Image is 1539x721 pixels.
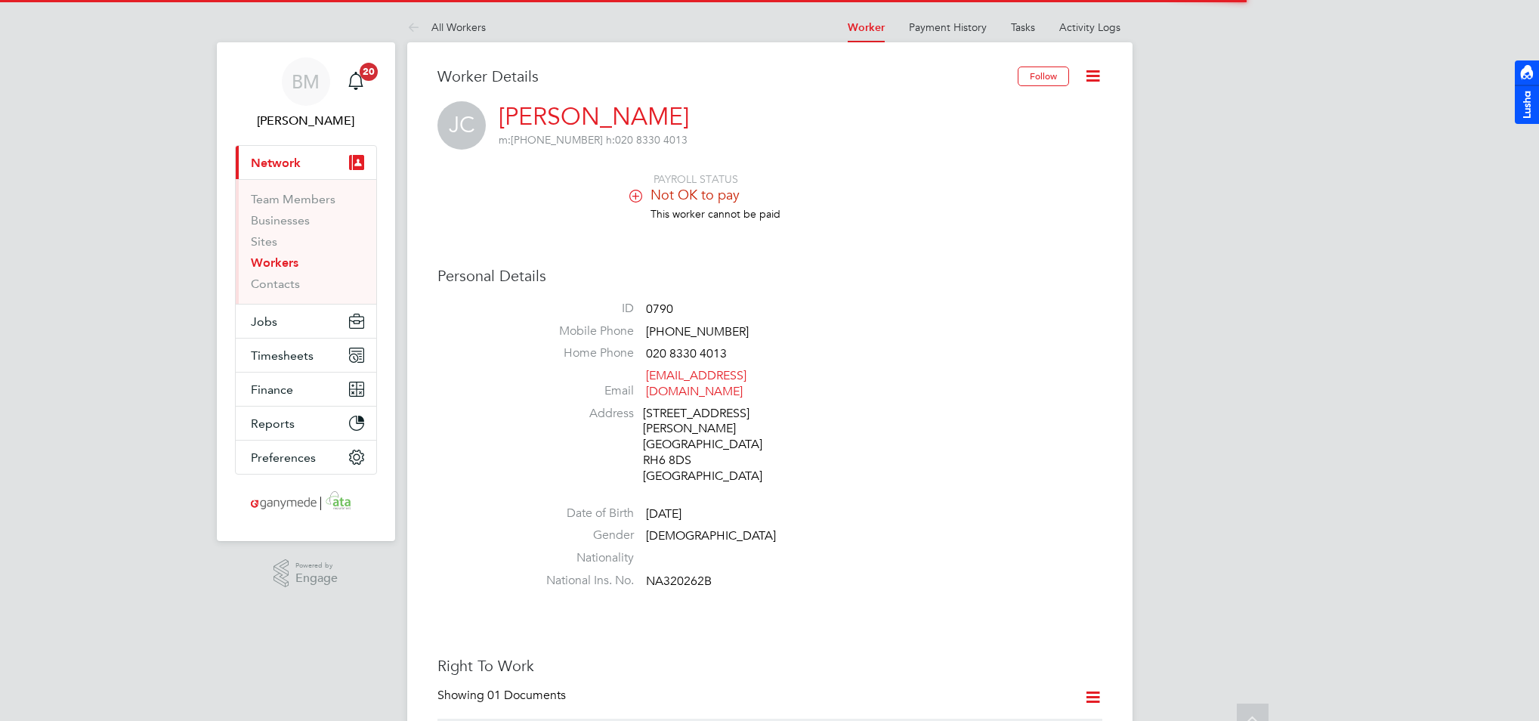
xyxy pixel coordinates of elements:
[251,255,298,270] a: Workers
[528,573,634,589] label: National Ins. No.
[646,302,673,317] span: 0790
[654,172,738,186] span: PAYROLL STATUS
[236,373,376,406] button: Finance
[646,324,749,339] span: [PHONE_NUMBER]
[236,305,376,338] button: Jobs
[528,506,634,521] label: Date of Birth
[292,72,320,91] span: BM
[646,347,727,362] span: 020 8330 4013
[236,339,376,372] button: Timesheets
[360,63,378,81] span: 20
[606,133,615,147] span: h:
[528,323,634,339] label: Mobile Phone
[528,301,634,317] label: ID
[273,559,338,588] a: Powered byEngage
[646,529,776,544] span: [DEMOGRAPHIC_DATA]
[217,42,395,541] nav: Main navigation
[848,21,885,34] a: Worker
[235,57,377,130] a: BM[PERSON_NAME]
[646,368,746,399] a: [EMAIL_ADDRESS][DOMAIN_NAME]
[251,277,300,291] a: Contacts
[295,559,338,572] span: Powered by
[251,416,295,431] span: Reports
[528,528,634,543] label: Gender
[1059,20,1120,34] a: Activity Logs
[646,506,681,521] span: [DATE]
[651,186,740,203] span: Not OK to pay
[236,407,376,440] button: Reports
[528,383,634,399] label: Email
[235,490,377,514] a: Go to home page
[236,179,376,304] div: Network
[251,348,314,363] span: Timesheets
[236,441,376,474] button: Preferences
[437,688,569,704] div: Showing
[341,57,371,106] a: 20
[236,146,376,179] button: Network
[251,192,335,206] a: Team Members
[437,266,1102,286] h3: Personal Details
[528,345,634,361] label: Home Phone
[437,67,1018,86] h3: Worker Details
[295,572,338,585] span: Engage
[909,20,987,34] a: Payment History
[251,213,310,227] a: Businesses
[499,133,603,147] span: [PHONE_NUMBER]
[246,490,365,514] img: ganymedesolutions-logo-retina.png
[251,382,293,397] span: Finance
[528,550,634,566] label: Nationality
[499,102,689,132] a: [PERSON_NAME]
[437,656,1102,676] h3: Right To Work
[235,112,377,130] span: Brad Minns
[487,688,566,703] span: 01 Documents
[528,406,634,422] label: Address
[1018,67,1069,86] button: Follow
[643,406,786,484] div: [STREET_ADDRESS] [PERSON_NAME] [GEOGRAPHIC_DATA] RH6 8DS [GEOGRAPHIC_DATA]
[1011,20,1035,34] a: Tasks
[606,133,688,147] span: 020 8330 4013
[651,207,780,221] span: This worker cannot be paid
[251,450,316,465] span: Preferences
[437,101,486,150] span: JC
[499,133,511,147] span: m:
[407,20,486,34] a: All Workers
[251,156,301,170] span: Network
[251,234,277,249] a: Sites
[251,314,277,329] span: Jobs
[646,574,712,589] span: NA320262B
